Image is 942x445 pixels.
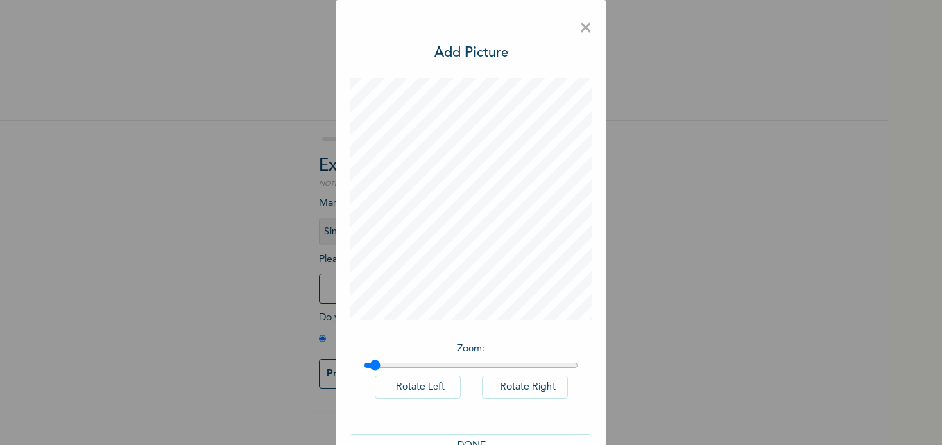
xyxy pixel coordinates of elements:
button: Rotate Right [482,376,568,399]
h3: Add Picture [434,43,508,64]
span: × [579,14,592,43]
button: Rotate Left [375,376,461,399]
span: Please add a recent Passport Photograph [319,254,569,311]
p: Zoom : [363,342,579,356]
